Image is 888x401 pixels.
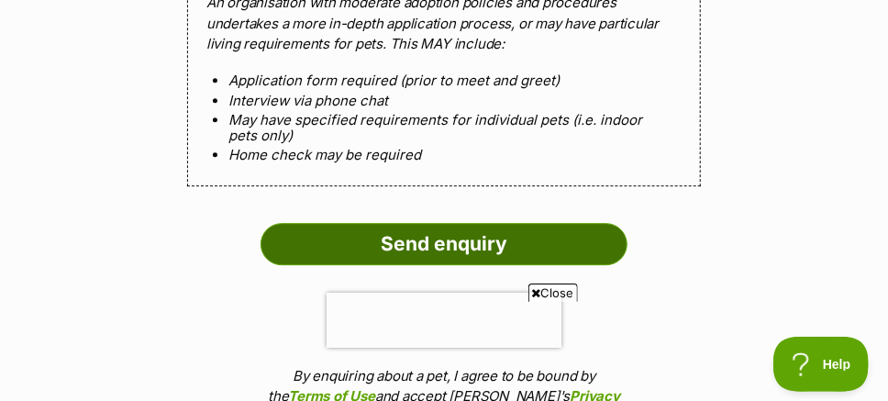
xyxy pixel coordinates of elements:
iframe: reCAPTCHA [327,293,561,348]
li: Application form required (prior to meet and greet) [228,72,660,88]
li: Interview via phone chat [228,93,660,108]
input: Send enquiry [261,223,627,265]
li: May have specified requirements for individual pets (i.e. indoor pets only) [228,112,660,144]
iframe: Help Scout Beacon - Open [773,337,870,392]
span: Close [528,284,578,302]
iframe: Advertisement [110,309,778,392]
li: Home check may be required [228,147,660,162]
